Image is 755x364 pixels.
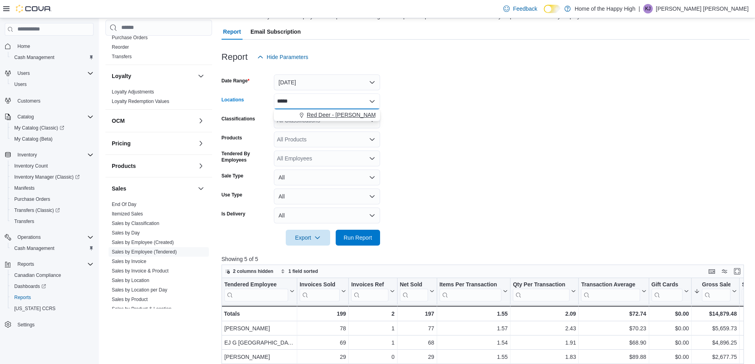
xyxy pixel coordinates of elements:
[11,53,57,62] a: Cash Management
[11,194,54,204] a: Purchase Orders
[702,281,730,301] div: Gross Sales
[14,233,44,242] button: Operations
[112,202,136,207] a: End Of Day
[112,296,148,303] span: Sales by Product
[112,139,195,147] button: Pricing
[720,267,729,276] button: Display options
[2,40,97,52] button: Home
[14,41,94,51] span: Home
[112,185,126,192] h3: Sales
[224,338,294,347] div: EJ G [GEOGRAPHIC_DATA]
[14,174,80,180] span: Inventory Manager (Classic)
[14,259,37,269] button: Reports
[694,324,737,333] div: $5,659.73
[196,71,206,81] button: Loyalty
[14,150,94,160] span: Inventory
[439,281,501,301] div: Items Per Transaction
[196,184,206,193] button: Sales
[112,220,159,227] span: Sales by Classification
[351,324,394,333] div: 1
[439,281,501,289] div: Items Per Transaction
[112,230,140,236] span: Sales by Day
[399,309,434,318] div: 197
[8,183,97,194] button: Manifests
[196,116,206,126] button: OCM
[307,111,434,119] span: Red Deer - [PERSON_NAME] Place - Fire & Flower
[222,52,248,62] h3: Report
[224,309,294,318] div: Totals
[112,306,172,312] a: Sales by Product & Location
[2,232,97,243] button: Operations
[289,268,318,274] span: 1 field sorted
[2,68,97,79] button: Users
[224,281,288,301] div: Tendered Employee
[14,233,94,242] span: Operations
[651,309,689,318] div: $0.00
[250,24,301,40] span: Email Subscription
[300,281,340,289] div: Invoices Sold
[14,320,94,330] span: Settings
[112,54,132,59] a: Transfers
[11,194,94,204] span: Purchase Orders
[254,49,312,65] button: Hide Parameters
[500,1,540,17] a: Feedback
[513,352,576,362] div: 1.83
[14,218,34,225] span: Transfers
[222,255,749,263] p: Showing 5 of 5
[14,150,40,160] button: Inventory
[651,324,689,333] div: $0.00
[8,79,97,90] button: Users
[274,109,380,121] div: Choose from the following options
[8,243,97,254] button: Cash Management
[513,338,576,347] div: 1.91
[14,96,44,106] a: Customers
[11,80,30,89] a: Users
[651,281,682,301] div: Gift Card Sales
[8,122,97,133] a: My Catalog (Classic)
[581,352,646,362] div: $89.88
[2,319,97,330] button: Settings
[112,277,149,284] span: Sales by Location
[274,189,380,204] button: All
[274,208,380,223] button: All
[17,98,40,104] span: Customers
[2,259,97,270] button: Reports
[222,97,244,103] label: Locations
[222,135,242,141] label: Products
[222,211,245,217] label: Is Delivery
[11,304,94,313] span: Washington CCRS
[513,281,576,301] button: Qty Per Transaction
[224,281,288,289] div: Tendered Employee
[14,42,33,51] a: Home
[513,281,570,301] div: Qty Per Transaction
[14,112,37,122] button: Catalog
[694,338,737,347] div: $4,896.25
[399,324,434,333] div: 77
[11,244,94,253] span: Cash Management
[300,324,346,333] div: 78
[112,98,169,105] span: Loyalty Redemption Values
[399,281,434,301] button: Net Sold
[399,281,428,289] div: Net Sold
[8,270,97,281] button: Canadian Compliance
[14,259,94,269] span: Reports
[300,352,346,362] div: 29
[300,281,340,301] div: Invoices Sold
[694,281,737,301] button: Gross Sales
[2,95,97,106] button: Customers
[513,281,570,289] div: Qty Per Transaction
[286,230,330,246] button: Export
[267,53,308,61] span: Hide Parameters
[222,267,277,276] button: 2 columns hidden
[11,123,94,133] span: My Catalog (Classic)
[196,139,206,148] button: Pricing
[8,172,97,183] a: Inventory Manager (Classic)
[277,267,321,276] button: 1 field sorted
[14,69,94,78] span: Users
[11,271,64,280] a: Canadian Compliance
[513,309,576,318] div: 2.09
[5,37,94,351] nav: Complex example
[369,98,375,105] button: Close list of options
[112,53,132,60] span: Transfers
